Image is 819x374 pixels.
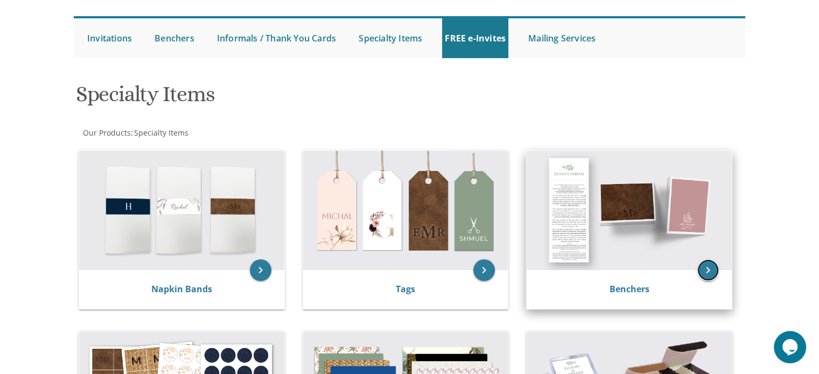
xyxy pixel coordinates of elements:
a: Benchers [152,18,197,58]
iframe: chat widget [774,331,808,363]
a: Specialty Items [133,128,188,138]
a: Invitations [85,18,135,58]
a: Our Products [82,128,131,138]
a: FREE e-Invites [442,18,508,58]
div: : [74,128,410,138]
a: Benchers [610,283,649,295]
a: Mailing Services [526,18,598,58]
a: keyboard_arrow_right [473,259,495,281]
a: Specialty Items [356,18,425,58]
a: Informals / Thank You Cards [214,18,339,58]
span: Specialty Items [134,128,188,138]
img: Tags [303,151,508,270]
img: Napkin Bands [79,151,284,270]
a: Tags [396,283,415,295]
h1: Specialty Items [76,82,515,114]
a: keyboard_arrow_right [697,259,719,281]
a: keyboard_arrow_right [250,259,271,281]
img: Benchers [527,151,732,270]
a: Napkin Bands [151,283,212,295]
